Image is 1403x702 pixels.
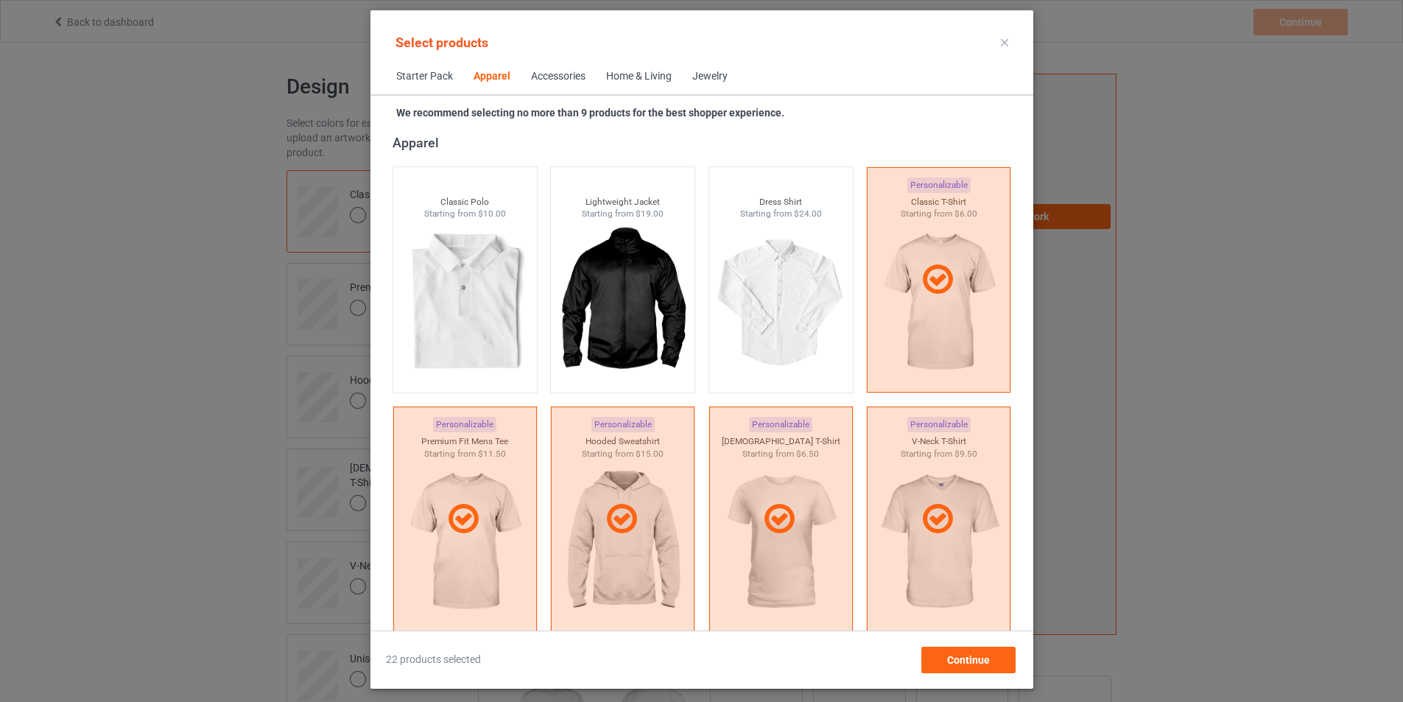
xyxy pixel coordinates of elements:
div: Starting from [551,208,695,220]
div: Classic Polo [393,196,536,208]
img: regular.jpg [714,220,846,385]
span: Select products [395,35,488,50]
span: Continue [946,654,989,666]
div: Jewelry [692,69,728,84]
div: Starting from [393,208,536,220]
div: Continue [921,647,1015,673]
span: $10.00 [477,208,505,219]
div: Accessories [531,69,586,84]
span: Starter Pack [386,59,463,94]
strong: We recommend selecting no more than 9 products for the best shopper experience. [396,107,784,119]
div: Starting from [708,208,852,220]
img: regular.jpg [557,220,689,385]
img: regular.jpg [398,220,530,385]
div: Apparel [392,134,1017,151]
div: Apparel [474,69,510,84]
div: Home & Living [606,69,672,84]
div: Lightweight Jacket [551,196,695,208]
span: $19.00 [636,208,664,219]
span: $24.00 [793,208,821,219]
div: Dress Shirt [708,196,852,208]
span: 22 products selected [386,653,481,667]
